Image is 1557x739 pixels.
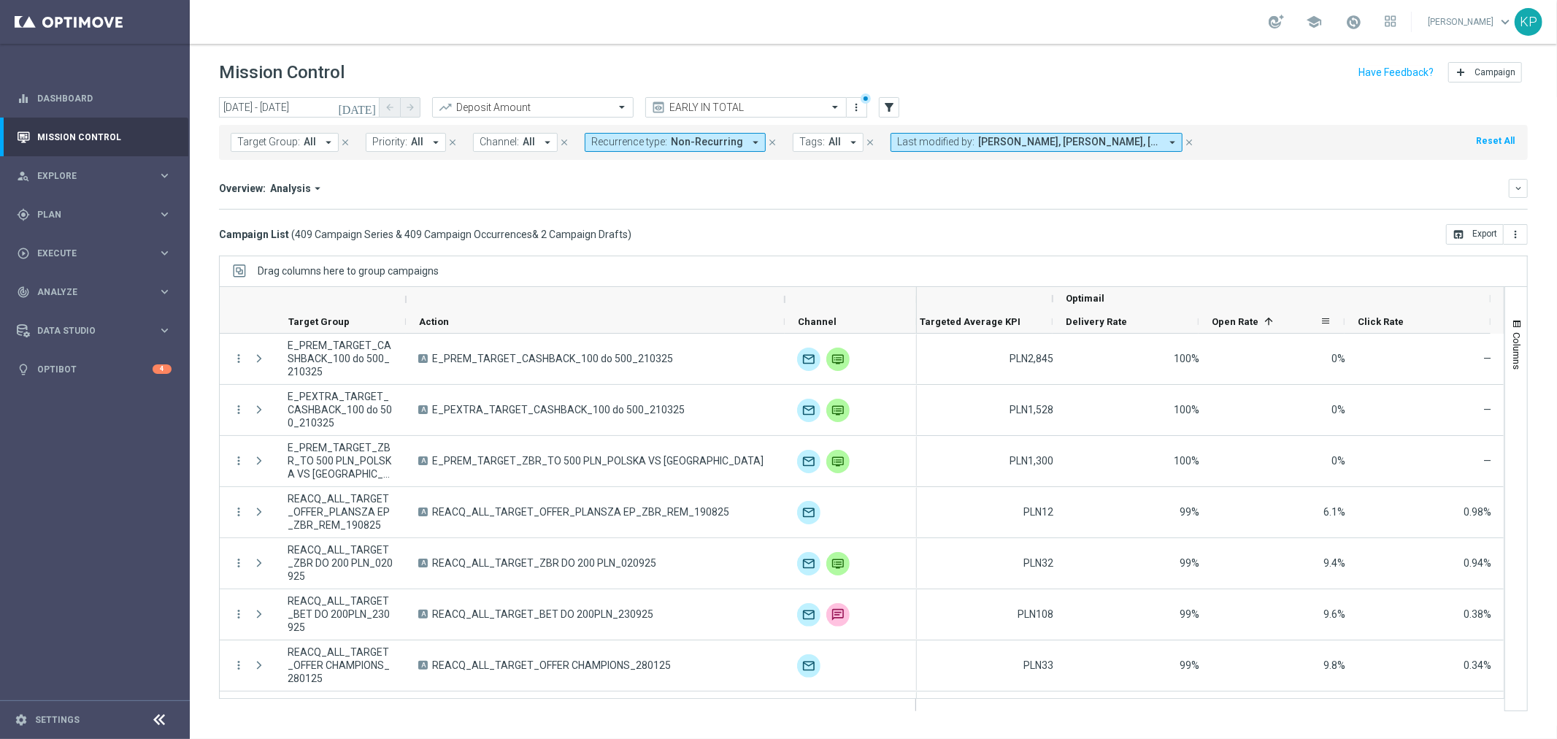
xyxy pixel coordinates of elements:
[1446,224,1504,245] button: open_in_browser Export
[17,169,30,183] i: person_search
[304,136,316,148] span: (A - AUTO) uro_bronze_15PLN (A - AUTO) uro_bronze_15PLN Exit Criteria (A - AUTO) uro_bronze_15PLN...
[219,62,345,83] h1: Mission Control
[978,136,1160,148] span: Andzelika Binek Krystian Potoczny Tomasz Kowalczyk
[891,133,1183,152] button: Last modified by: [PERSON_NAME], [PERSON_NAME], [PERSON_NAME] arrow_drop_down
[232,608,245,621] i: more_vert
[37,79,172,118] a: Dashboard
[16,248,172,259] div: play_circle_outline Execute keyboard_arrow_right
[266,182,328,195] button: Analysis arrow_drop_down
[749,136,762,149] i: arrow_drop_down
[418,456,428,465] span: A
[1515,8,1542,36] div: KP
[1323,506,1345,518] span: Open Rate = Opened / Delivered
[1212,316,1258,327] span: Open Rate
[16,209,172,221] button: gps_fixed Plan keyboard_arrow_right
[17,169,158,183] div: Explore
[1504,224,1528,245] button: more_vert
[1184,137,1194,148] i: close
[16,131,172,143] button: Mission Control
[591,136,667,148] span: Recurrence type:
[797,501,820,524] img: Optimail
[865,137,875,148] i: close
[532,229,539,240] span: &
[558,134,571,150] button: close
[16,93,172,104] button: equalizer Dashboard
[17,208,158,221] div: Plan
[258,265,439,277] div: Row Groups
[432,403,685,416] span: E_PEXTRA_TARGET_CASHBACK_100 do 500_210325
[1180,659,1199,671] span: Delivery Rate = Delivered / Sent
[16,325,172,337] button: Data Studio keyboard_arrow_right
[432,352,673,365] span: E_PREM_TARGET_CASHBACK_100 do 500_210325
[419,316,449,327] span: Action
[1475,67,1515,77] span: Campaign
[231,133,339,152] button: Target Group: All arrow_drop_down
[797,552,820,575] img: Optimail
[847,136,860,149] i: arrow_drop_down
[447,137,458,148] i: close
[16,286,172,298] div: track_changes Analyze keyboard_arrow_right
[1174,404,1199,416] span: Delivery Rate = Delivered / Sent
[1323,608,1345,620] span: Open Rate = Opened / Delivered
[1509,179,1528,198] button: keyboard_arrow_down
[270,182,311,195] span: Analysis
[797,654,820,678] img: Optimail
[153,364,172,374] div: 4
[645,97,847,118] ng-select: EARLY IN TOTAL
[559,137,569,148] i: close
[473,133,558,152] button: Channel: All arrow_drop_down
[366,133,446,152] button: Priority: All arrow_drop_down
[16,170,172,182] button: person_search Explore keyboard_arrow_right
[1023,659,1053,671] span: PLN33
[1358,316,1404,327] span: Click Rate
[883,101,896,114] i: filter_alt
[232,659,245,672] i: more_vert
[158,169,172,183] i: keyboard_arrow_right
[432,659,671,672] span: REACQ_ALL_TARGET_OFFER CHAMPIONS_280125
[1511,332,1523,369] span: Columns
[1448,62,1522,83] button: add Campaign
[432,505,729,518] span: REACQ_ALL_TARGET_OFFER_PLANSZA EP_ZBR_REM_190825
[322,136,335,149] i: arrow_drop_down
[585,133,766,152] button: Recurrence type: Non-Recurring arrow_drop_down
[850,99,864,116] button: more_vert
[1464,659,1491,671] span: Click Rate = Clicked / Opened
[418,661,428,670] span: A
[232,352,245,365] i: more_vert
[37,326,158,335] span: Data Studio
[232,556,245,570] button: more_vert
[291,228,295,241] span: (
[1331,455,1345,467] span: Open Rate = Opened / Delivered
[336,97,380,119] button: [DATE]
[37,210,158,219] span: Plan
[767,137,777,148] i: close
[338,101,377,114] i: [DATE]
[219,228,631,241] h3: Campaign List
[1331,404,1345,416] span: Open Rate = Opened / Delivered
[35,716,80,724] a: Settings
[1323,659,1345,671] span: Open Rate = Opened / Delivered
[826,450,850,473] img: Private message
[232,454,245,467] button: more_vert
[799,136,825,148] span: Tags:
[288,492,393,532] span: REACQ_ALL_TARGET_OFFER_PLANSZA EP_ZBR_REM_190825
[1180,506,1199,518] span: Delivery Rate = Delivered / Sent
[16,364,172,375] button: lightbulb Optibot 4
[158,323,172,337] i: keyboard_arrow_right
[797,399,820,422] div: Optimail
[237,136,300,148] span: Target Group:
[288,390,393,429] span: E_PEXTRA_TARGET_CASHBACK_100 do 500_210325
[17,118,172,156] div: Mission Control
[826,348,850,371] img: Private message
[1483,404,1491,416] span: Click Rate = Clicked / Opened
[340,137,350,148] i: close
